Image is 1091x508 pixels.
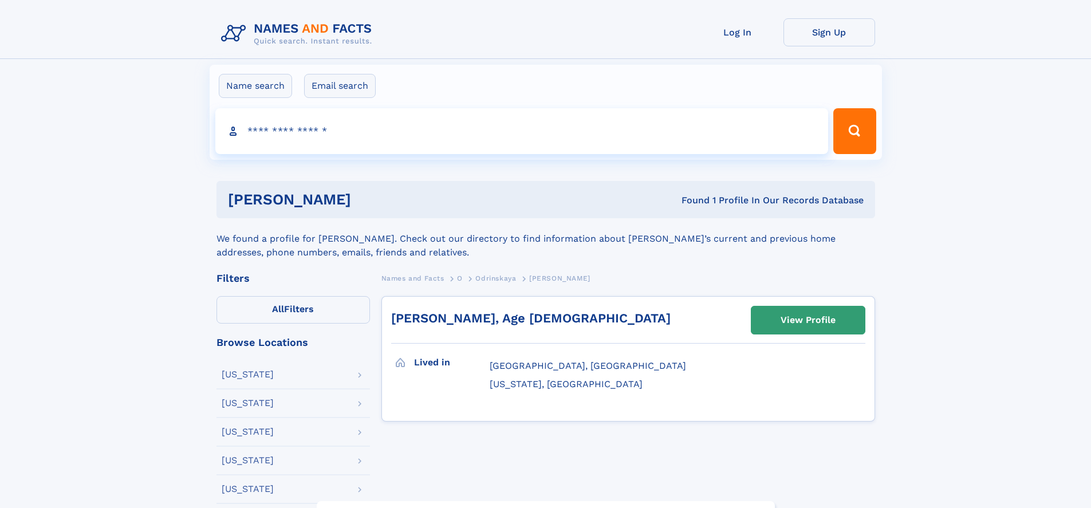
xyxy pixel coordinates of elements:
[457,271,463,285] a: O
[414,353,490,372] h3: Lived in
[222,370,274,379] div: [US_STATE]
[216,273,370,283] div: Filters
[222,427,274,436] div: [US_STATE]
[475,274,516,282] span: Odrinskaya
[216,218,875,259] div: We found a profile for [PERSON_NAME]. Check out our directory to find information about [PERSON_N...
[216,296,370,324] label: Filters
[516,194,864,207] div: Found 1 Profile In Our Records Database
[475,271,516,285] a: Odrinskaya
[304,74,376,98] label: Email search
[529,274,590,282] span: [PERSON_NAME]
[751,306,865,334] a: View Profile
[215,108,829,154] input: search input
[457,274,463,282] span: O
[391,311,671,325] a: [PERSON_NAME], Age [DEMOGRAPHIC_DATA]
[222,456,274,465] div: [US_STATE]
[490,379,643,389] span: [US_STATE], [GEOGRAPHIC_DATA]
[783,18,875,46] a: Sign Up
[216,18,381,49] img: Logo Names and Facts
[272,304,284,314] span: All
[833,108,876,154] button: Search Button
[781,307,836,333] div: View Profile
[381,271,444,285] a: Names and Facts
[228,192,517,207] h1: [PERSON_NAME]
[216,337,370,348] div: Browse Locations
[692,18,783,46] a: Log In
[219,74,292,98] label: Name search
[222,485,274,494] div: [US_STATE]
[490,360,686,371] span: [GEOGRAPHIC_DATA], [GEOGRAPHIC_DATA]
[222,399,274,408] div: [US_STATE]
